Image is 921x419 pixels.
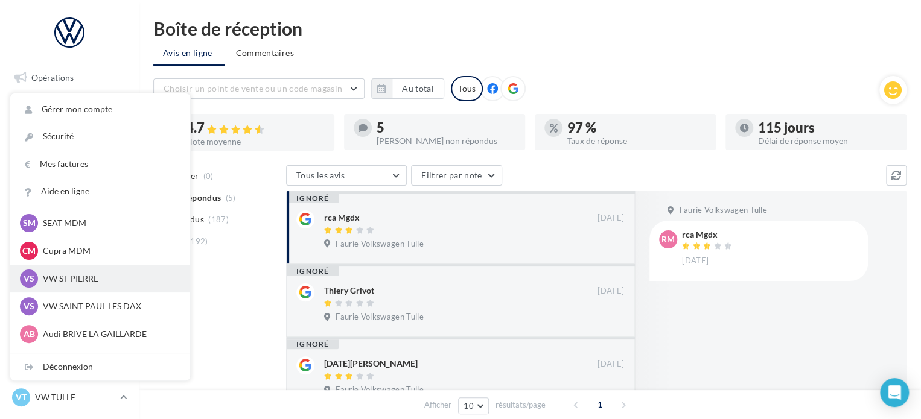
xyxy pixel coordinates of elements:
div: Délai de réponse moyen [758,137,897,145]
a: Calendrier [7,246,132,271]
p: SEAT MDM [43,217,176,229]
span: (187) [208,215,229,224]
div: 5 [377,121,515,134]
button: Au total [371,78,444,99]
span: AB [24,328,35,340]
span: SM [23,217,36,229]
div: ignoré [287,339,339,349]
span: Faurie Volkswagen Tulle [679,205,766,216]
span: VS [24,273,34,285]
button: 10 [458,397,489,414]
p: VW SAINT PAUL LES DAX [43,300,176,312]
div: Tous [451,76,483,101]
button: Filtrer par note [411,165,502,186]
div: Note moyenne [186,137,325,146]
span: CM [22,245,36,257]
div: ignoré [287,266,339,276]
a: Sécurité [10,123,190,150]
a: Contacts [7,186,132,212]
div: Taux de réponse [567,137,706,145]
span: résultats/page [496,399,546,411]
div: Thiery Grivot [324,285,374,297]
a: Boîte de réception [7,95,132,121]
span: [DATE] [598,286,624,297]
span: Faurie Volkswagen Tulle [336,239,423,250]
span: Afficher [424,399,451,411]
span: Faurie Volkswagen Tulle [336,385,423,395]
div: rca Mgdx [682,230,735,239]
div: Open Intercom Messenger [880,378,909,407]
div: 115 jours [758,121,897,134]
a: Mes factures [10,151,190,178]
div: [PERSON_NAME] non répondus [377,137,515,145]
span: VT [16,391,27,403]
p: Audi BRIVE LA GAILLARDE [43,328,176,340]
a: VT VW TULLE [10,386,129,409]
span: Opérations [31,72,74,83]
span: Choisir un point de vente ou un code magasin [164,83,342,93]
p: Cupra MDM [43,245,176,257]
button: Au total [392,78,444,99]
span: VS [24,300,34,312]
span: (0) [203,171,214,181]
span: Tous les avis [296,170,345,180]
span: Faurie Volkswagen Tulle [336,312,423,323]
a: PLV et print personnalisable [7,276,132,312]
span: (192) [188,236,208,246]
a: Opérations [7,65,132,90]
div: rca Mgdx [324,212,360,224]
div: 97 % [567,121,706,134]
div: [DATE][PERSON_NAME] [324,358,418,370]
span: [DATE] [682,256,709,266]
span: rM [661,233,675,245]
div: Boîte de réception [153,19,907,37]
div: ignoré [287,194,339,203]
button: Tous les avis [286,165,407,186]
div: Déconnexion [10,353,190,380]
a: Visibilité en ligne [7,126,132,151]
span: [DATE] [598,213,624,224]
a: Gérer mon compte [10,96,190,123]
span: [DATE] [598,359,624,370]
a: Aide en ligne [10,178,190,205]
p: VW TULLE [35,391,115,403]
button: Choisir un point de vente ou un code magasin [153,78,365,99]
a: Campagnes DataOnDemand [7,316,132,351]
span: 10 [464,401,474,411]
span: 1 [590,395,610,414]
div: 4.7 [186,121,325,135]
a: Campagnes [7,156,132,181]
span: Commentaires [236,47,294,59]
p: VW ST PIERRE [43,273,176,285]
a: Médiathèque [7,216,132,241]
